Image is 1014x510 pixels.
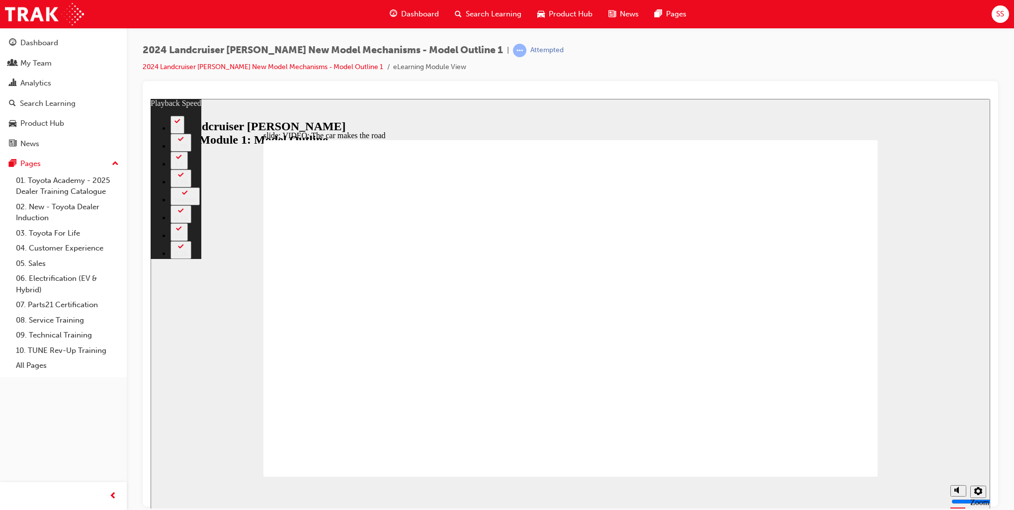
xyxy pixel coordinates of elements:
div: Analytics [20,78,51,89]
a: guage-iconDashboard [382,4,447,24]
span: people-icon [9,59,16,68]
button: 2 [20,17,34,35]
a: car-iconProduct Hub [529,4,600,24]
span: pages-icon [655,8,662,20]
a: search-iconSearch Learning [447,4,529,24]
span: search-icon [9,99,16,108]
span: Pages [666,8,686,20]
a: Dashboard [4,34,123,52]
div: Pages [20,158,41,170]
button: Pages [4,155,123,173]
a: 07. Parts21 Certification [12,297,123,313]
input: volume [801,399,865,407]
a: 06. Electrification (EV & Hybrid) [12,271,123,297]
span: Dashboard [401,8,439,20]
span: up-icon [112,158,119,170]
div: Dashboard [20,37,58,49]
a: 08. Service Training [12,313,123,328]
a: My Team [4,54,123,73]
span: pages-icon [9,160,16,169]
span: guage-icon [9,39,16,48]
a: pages-iconPages [647,4,694,24]
div: 2 [24,26,30,33]
span: search-icon [455,8,462,20]
a: 01. Toyota Academy - 2025 Dealer Training Catalogue [12,173,123,199]
button: DashboardMy TeamAnalyticsSearch LearningProduct HubNews [4,32,123,155]
div: Product Hub [20,118,64,129]
span: Search Learning [466,8,521,20]
a: Search Learning [4,94,123,113]
button: Mute (Ctrl+Alt+M) [800,386,816,398]
span: news-icon [608,8,616,20]
a: News [4,135,123,153]
span: guage-icon [390,8,397,20]
img: Trak [5,3,84,25]
span: car-icon [537,8,545,20]
a: 09. Technical Training [12,328,123,343]
span: prev-icon [109,490,117,503]
div: Search Learning [20,98,76,109]
a: All Pages [12,358,123,373]
span: 2024 Landcruiser [PERSON_NAME] New Model Mechanisms - Model Outline 1 [143,45,503,56]
div: Attempted [530,46,564,55]
div: My Team [20,58,52,69]
a: 10. TUNE Rev-Up Training [12,343,123,358]
a: 2024 Landcruiser [PERSON_NAME] New Model Mechanisms - Model Outline 1 [143,63,383,71]
a: Analytics [4,74,123,92]
span: News [620,8,639,20]
a: 05. Sales [12,256,123,271]
a: 02. New - Toyota Dealer Induction [12,199,123,226]
span: SS [996,8,1004,20]
li: eLearning Module View [393,62,466,73]
div: News [20,138,39,150]
a: 04. Customer Experience [12,241,123,256]
button: SS [992,5,1009,23]
span: news-icon [9,140,16,149]
a: 03. Toyota For Life [12,226,123,241]
a: Product Hub [4,114,123,133]
label: Zoom to fit [820,399,839,425]
span: car-icon [9,119,16,128]
span: | [507,45,509,56]
span: learningRecordVerb_ATTEMPT-icon [513,44,526,57]
span: chart-icon [9,79,16,88]
a: news-iconNews [600,4,647,24]
span: Product Hub [549,8,592,20]
div: misc controls [795,378,835,410]
button: Settings [820,387,836,399]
